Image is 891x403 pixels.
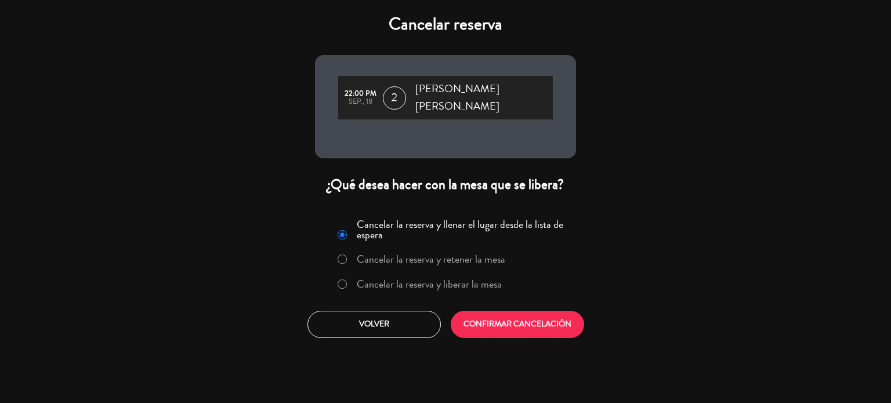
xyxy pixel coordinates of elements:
button: CONFIRMAR CANCELACIÓN [451,311,584,338]
div: ¿Qué desea hacer con la mesa que se libera? [315,176,576,194]
label: Cancelar la reserva y llenar el lugar desde la lista de espera [357,219,569,240]
div: 22:00 PM [344,90,377,98]
span: 2 [383,86,406,110]
button: Volver [307,311,441,338]
div: sep., 18 [344,98,377,106]
span: [PERSON_NAME] [PERSON_NAME] [415,81,553,115]
h4: Cancelar reserva [315,14,576,35]
label: Cancelar la reserva y liberar la mesa [357,279,502,289]
label: Cancelar la reserva y retener la mesa [357,254,505,264]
